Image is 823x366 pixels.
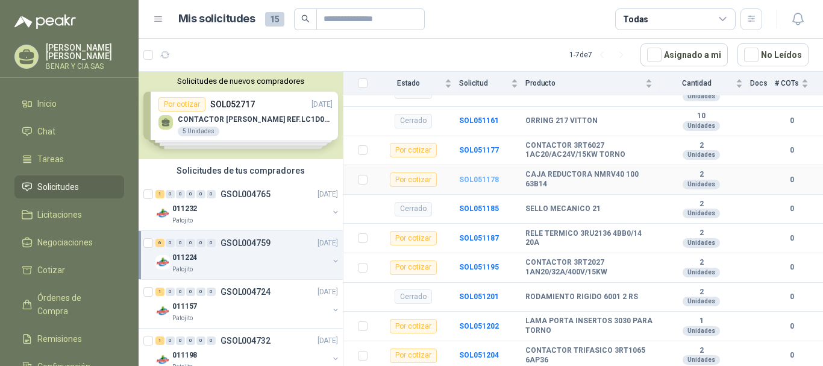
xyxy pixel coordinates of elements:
p: BENAR Y CIA SAS [46,63,124,70]
div: 1 [155,190,164,198]
span: Inicio [37,97,57,110]
img: Company Logo [155,206,170,221]
div: Solicitudes de tus compradores [139,159,343,182]
b: SOL051158 [459,87,499,96]
div: 0 [207,190,216,198]
b: LAMA PORTA INSERTOS 3030 PARA TORNO [525,317,652,335]
div: Unidades [683,268,720,277]
a: SOL051204 [459,351,499,359]
span: Órdenes de Compra [37,291,113,318]
span: Estado [375,79,442,87]
b: 2 [660,170,743,180]
b: 0 [775,115,809,127]
div: 0 [166,288,175,296]
b: 10 [660,112,743,121]
button: Solicitudes de nuevos compradores [143,77,338,86]
a: SOL051161 [459,116,499,125]
a: 1 0 0 0 0 0 GSOL004724[DATE] Company Logo011157Patojito [155,285,340,323]
b: SELLO MECANICO 21 [525,204,601,214]
h1: Mis solicitudes [178,10,255,28]
button: No Leídos [737,43,809,66]
div: 0 [176,239,185,247]
b: 1 [660,317,743,326]
b: 0 [775,145,809,156]
a: SOL051178 [459,175,499,184]
div: 0 [186,288,195,296]
a: SOL051177 [459,146,499,154]
p: GSOL004724 [221,288,271,296]
div: Unidades [683,355,720,365]
div: Unidades [683,297,720,306]
a: SOL051202 [459,322,499,330]
p: 011157 [172,301,197,312]
b: 0 [775,321,809,332]
div: Solicitudes de nuevos compradoresPor cotizarSOL052717[DATE] CONTACTOR [PERSON_NAME] REF.LC1D09 A ... [139,72,343,159]
a: Cotizar [14,259,124,282]
b: ORRING 217 VITTON [525,116,598,126]
span: Cotizar [37,263,65,277]
a: Remisiones [14,327,124,350]
b: 2 [660,229,743,238]
span: 15 [265,12,284,27]
th: # COTs [775,72,823,95]
b: RODAMIENTO RIGIDO 6001 2 RS [525,292,638,302]
div: 0 [166,190,175,198]
div: 0 [196,336,205,345]
p: 011232 [172,203,197,215]
b: SOL051201 [459,292,499,301]
span: search [301,14,310,23]
a: SOL051195 [459,263,499,271]
a: SOL051185 [459,204,499,213]
span: Tareas [37,153,64,166]
a: Solicitudes [14,175,124,198]
div: Todas [623,13,648,26]
div: Por cotizar [390,349,437,363]
a: Negociaciones [14,231,124,254]
p: [PERSON_NAME] [PERSON_NAME] [46,43,124,60]
p: GSOL004765 [221,190,271,198]
b: RELE TERMICO 3RU2136 4BB0/14 20A [525,229,652,248]
img: Logo peakr [14,14,76,29]
p: [DATE] [318,286,338,298]
th: Estado [375,72,459,95]
b: 0 [775,233,809,244]
div: Por cotizar [390,172,437,187]
b: SOL051187 [459,234,499,242]
img: Company Logo [155,255,170,270]
div: Unidades [683,92,720,101]
div: 0 [176,336,185,345]
div: Unidades [683,326,720,336]
b: CONTACTOR 3RT6027 1AC20/AC24V/15KW TORNO [525,141,652,160]
p: [DATE] [318,238,338,249]
p: Patojito [172,216,193,226]
b: 2 [660,346,743,356]
div: 0 [166,336,175,345]
div: Por cotizar [390,143,437,157]
span: Solicitudes [37,180,79,194]
a: Licitaciones [14,203,124,226]
span: # COTs [775,79,799,87]
b: 0 [775,174,809,186]
th: Solicitud [459,72,525,95]
div: Unidades [683,209,720,218]
div: Cerrado [395,202,432,216]
p: [DATE] [318,335,338,347]
div: Unidades [683,180,720,189]
b: 0 [775,350,809,361]
div: 0 [196,288,205,296]
b: CONTACTOR TRIFASICO 3RT1065 6AP36 [525,346,652,365]
div: Cerrado [395,289,432,304]
p: Patojito [172,314,193,323]
div: Por cotizar [390,260,437,275]
b: 0 [775,203,809,215]
div: Cerrado [395,114,432,128]
a: Órdenes de Compra [14,286,124,323]
div: 0 [207,288,216,296]
div: 1 - 7 de 7 [569,45,631,65]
